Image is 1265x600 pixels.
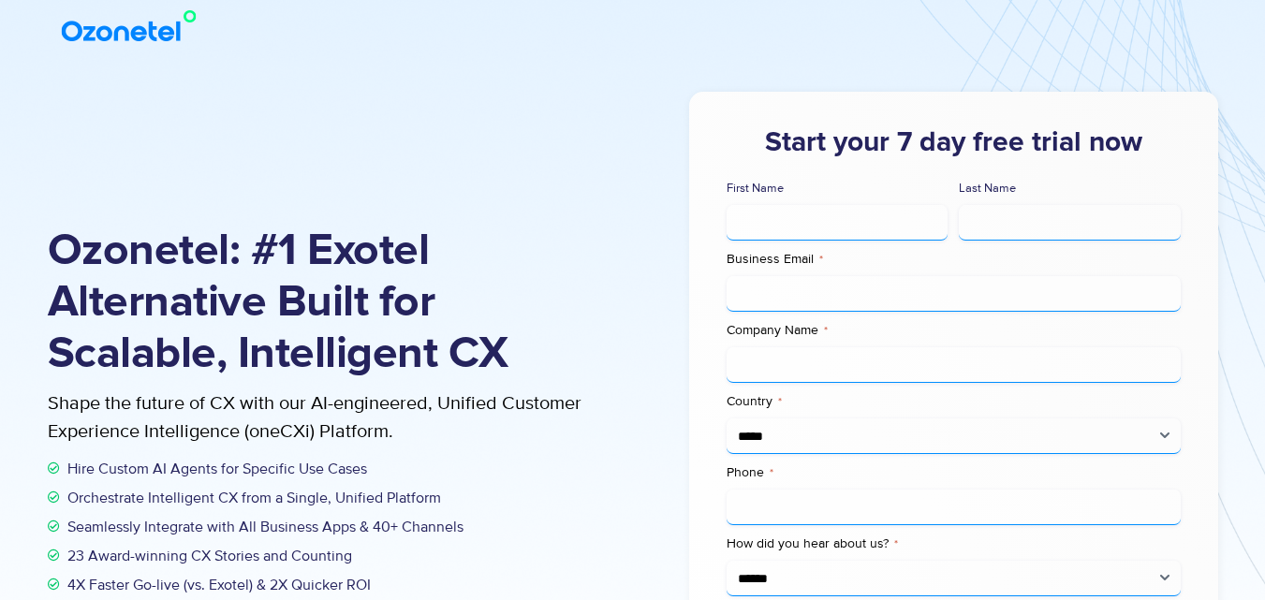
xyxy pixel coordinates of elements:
[63,487,441,509] span: Orchestrate Intelligent CX from a Single, Unified Platform
[63,545,352,567] span: 23 Award-winning CX Stories and Counting
[63,458,367,480] span: Hire Custom AI Agents for Specific Use Cases
[63,574,371,596] span: 4X Faster Go-live (vs. Exotel) & 2X Quicker ROI
[727,534,1181,553] label: How did you hear about us?
[727,321,1181,340] label: Company Name
[63,516,463,538] span: Seamlessly Integrate with All Business Apps & 40+ Channels
[727,180,949,198] label: First Name
[727,463,1181,482] label: Phone
[727,392,1181,411] label: Country
[48,389,633,446] p: Shape the future of CX with our AI-engineered, Unified Customer Experience Intelligence (oneCXi) ...
[727,124,1181,161] h3: Start your 7 day free trial now
[48,226,633,380] h1: Ozonetel: #1 Exotel Alternative Built for Scalable, Intelligent CX
[727,250,1181,269] label: Business Email
[959,180,1181,198] label: Last Name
